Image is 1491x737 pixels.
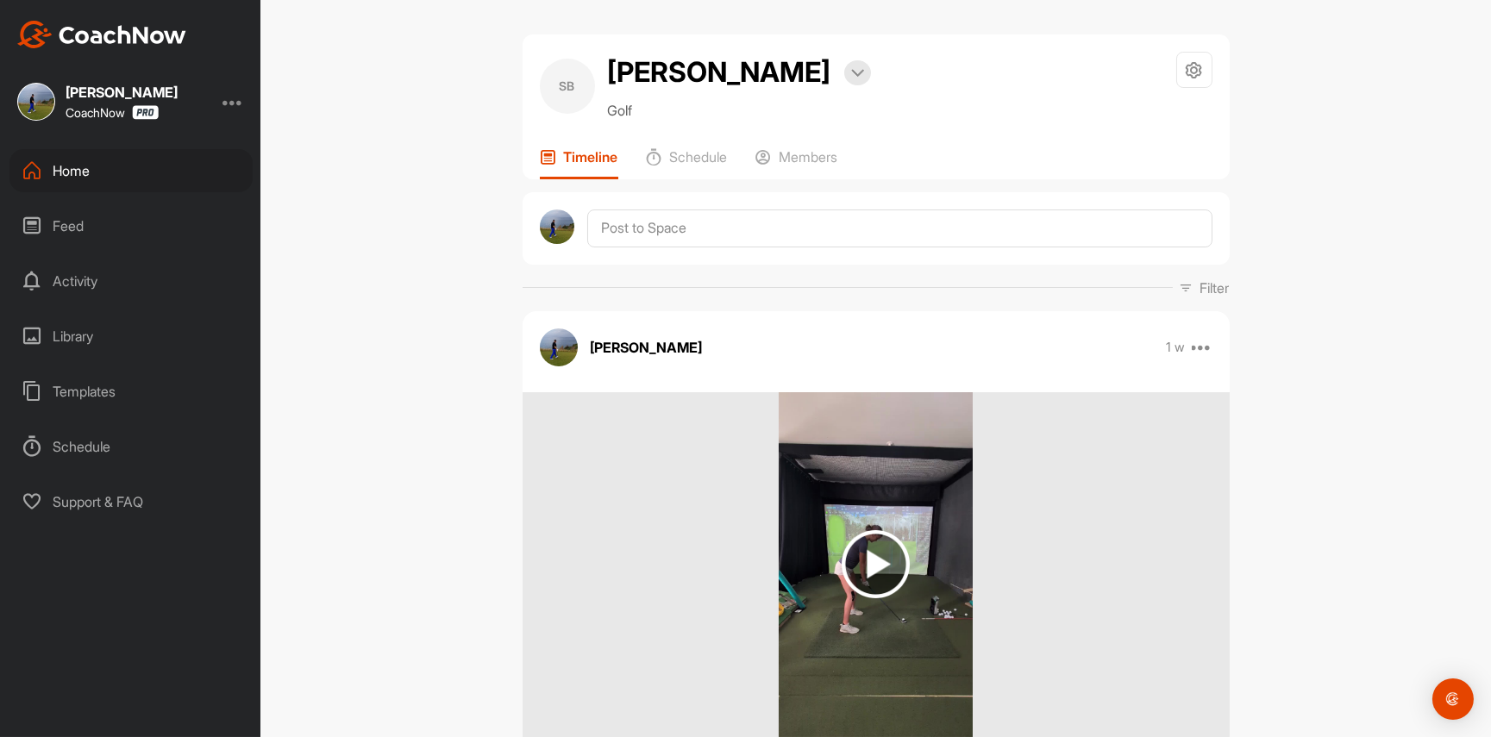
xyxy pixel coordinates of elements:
div: Open Intercom Messenger [1432,678,1474,720]
p: 1 w [1166,339,1185,356]
img: avatar [540,328,578,366]
div: Home [9,149,253,192]
p: Timeline [564,148,618,166]
img: avatar [540,209,575,245]
h2: [PERSON_NAME] [608,52,831,93]
div: Templates [9,370,253,413]
p: Members [780,148,838,166]
div: [PERSON_NAME] [66,85,178,99]
p: Schedule [670,148,728,166]
img: arrow-down [851,69,864,78]
div: Activity [9,259,253,303]
img: square_7a2f5a21f41bee58bdc20557bdcfd6ec.jpg [17,83,55,121]
img: media [779,392,973,737]
div: Support & FAQ [9,480,253,523]
div: CoachNow [66,105,159,120]
img: CoachNow Pro [132,105,159,120]
div: Library [9,315,253,358]
div: SB [540,59,595,114]
p: [PERSON_NAME] [591,337,703,358]
div: Schedule [9,425,253,468]
p: Filter [1200,278,1230,298]
div: Feed [9,204,253,247]
img: CoachNow [17,21,186,48]
img: play [842,530,910,598]
p: Golf [608,100,871,121]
